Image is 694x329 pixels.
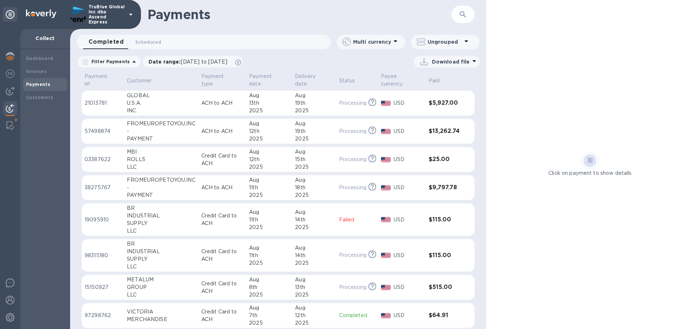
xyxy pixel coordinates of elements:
p: Payment type [201,73,234,88]
div: PAYMENT [127,135,196,143]
div: 19th [295,99,333,107]
div: 18th [295,184,333,191]
span: Customer [127,77,161,85]
div: 12th [249,156,289,163]
p: ACH to ACH [201,127,243,135]
p: Status [339,77,355,85]
div: 2025 [295,107,333,114]
div: LLC [127,227,196,235]
div: Aug [295,208,333,216]
div: Aug [295,148,333,156]
div: INDUSTRIAL [127,248,196,255]
div: LLC [127,263,196,270]
p: USD [394,252,423,259]
p: USD [394,99,423,107]
p: 98315180 [85,252,121,259]
div: 2025 [295,135,333,143]
p: USD [394,216,423,224]
img: USD [381,313,391,318]
p: Failed [339,216,375,224]
div: 2025 [295,163,333,171]
div: 13th [295,283,333,291]
div: 11th [249,216,289,224]
div: Aug [249,120,289,127]
div: METALUM [127,276,196,283]
p: Credit Card to ACH [201,212,243,227]
img: USD [381,101,391,106]
p: Processing [339,156,367,163]
div: SUPPLY [127,255,196,263]
p: Paid [429,77,440,85]
div: MBI [127,148,196,156]
img: USD [381,217,391,222]
div: 2025 [295,319,333,327]
p: Credit Card to ACH [201,248,243,263]
div: ROLLS [127,156,196,163]
p: 97298762 [85,312,121,319]
p: Processing [339,184,367,191]
span: Status [339,77,365,85]
img: Logo [26,9,56,18]
p: USD [394,283,423,291]
div: Aug [249,244,289,252]
div: Unpin categories [3,7,17,22]
p: TruBlue Global Inc dba Ascend Express [89,4,125,25]
div: U.S.A. [127,99,196,107]
div: Aug [249,92,289,99]
h3: $115.00 [429,216,460,223]
div: 8th [249,283,289,291]
div: Aug [295,276,333,283]
div: PAYMENT [127,191,196,199]
div: Aug [295,244,333,252]
div: 14th [295,252,333,259]
p: Processing [339,283,367,291]
div: LLC [127,163,196,171]
div: 2025 [249,319,289,327]
p: Date range : [149,58,231,65]
div: Aug [249,176,289,184]
div: 12th [249,127,289,135]
p: Click on payment to show details [548,169,631,177]
p: Processing [339,251,367,259]
div: Aug [295,92,333,99]
div: BR [127,204,196,212]
span: Delivery date [295,73,333,88]
p: 15150927 [85,283,121,291]
div: Aug [249,304,289,312]
div: Aug [295,120,333,127]
b: Payments [26,82,50,87]
div: Aug [295,176,333,184]
b: Customers [26,95,53,100]
div: Aug [249,148,289,156]
div: 2025 [249,259,289,267]
p: Payee currency [381,73,414,88]
p: Payment date [249,73,280,88]
div: 2025 [295,259,333,267]
div: 2025 [249,107,289,114]
div: 2025 [249,291,289,299]
div: 14th [295,216,333,224]
h3: $5,927.00 [429,100,460,107]
span: Scheduled [135,38,161,46]
h3: $64.91 [429,312,460,319]
p: Credit Card to ACH [201,152,243,167]
h3: $9,797.78 [429,184,460,191]
div: INDUSTRIAL [127,212,196,220]
p: USD [394,127,423,135]
img: USD [381,253,391,258]
p: Filter Payments [89,59,130,65]
h3: $13,262.74 [429,128,460,135]
h3: $515.00 [429,284,460,291]
div: LLC [127,291,196,299]
p: Payment № [85,73,112,88]
div: 7th [249,312,289,319]
img: USD [381,185,391,190]
span: Completed [89,37,124,47]
p: Collect [26,35,64,42]
p: 03387622 [85,156,121,163]
p: Multi currency [353,38,391,46]
div: 2025 [295,224,333,231]
h3: $115.00 [429,252,460,259]
div: Date range:[DATE] to [DATE] [143,56,243,68]
img: USD [381,285,391,290]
